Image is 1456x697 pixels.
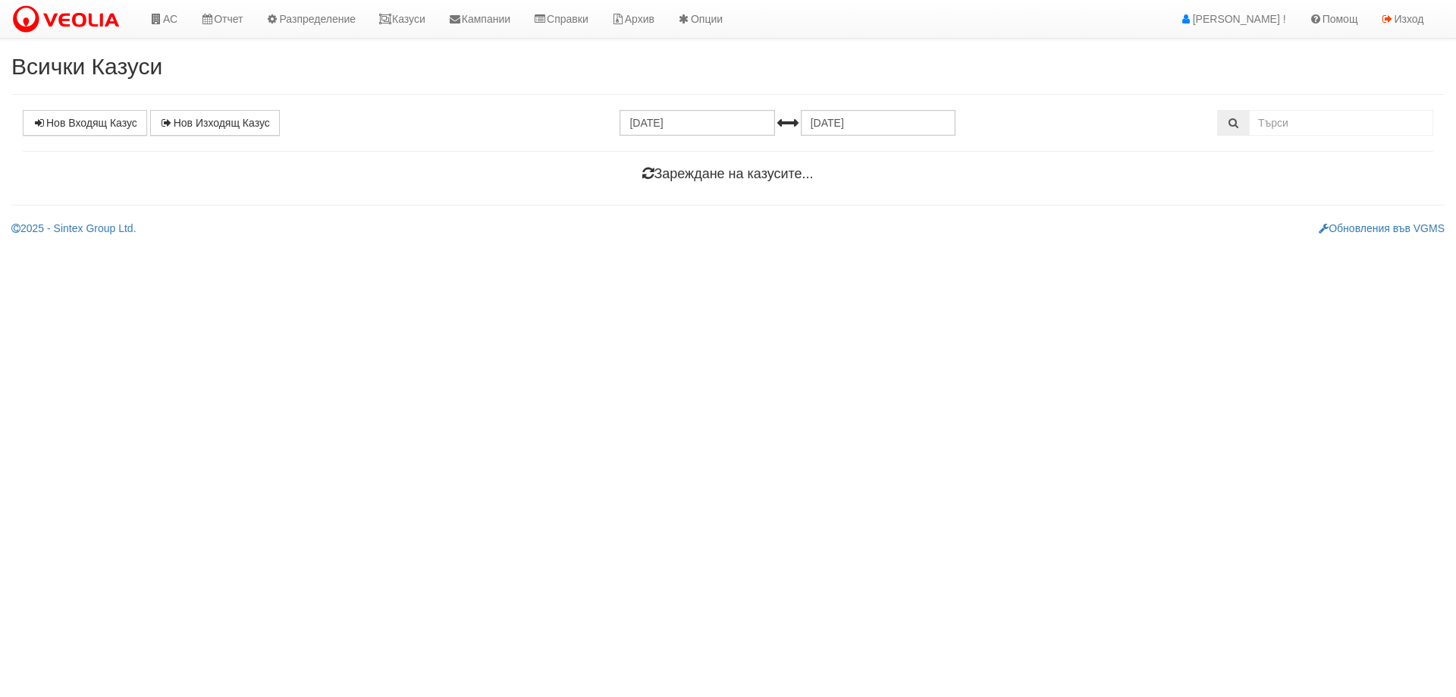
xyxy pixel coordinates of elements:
[11,54,1445,79] h2: Всички Казуси
[1249,110,1433,136] input: Търсене по Идентификатор, Бл/Вх/Ап, Тип, Описание, Моб. Номер, Имейл, Файл, Коментар,
[150,110,280,136] a: Нов Изходящ Казус
[11,4,127,36] img: VeoliaLogo.png
[11,222,136,234] a: 2025 - Sintex Group Ltd.
[23,167,1433,182] h4: Зареждане на казусите...
[23,110,147,136] a: Нов Входящ Казус
[1319,222,1445,234] a: Обновления във VGMS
